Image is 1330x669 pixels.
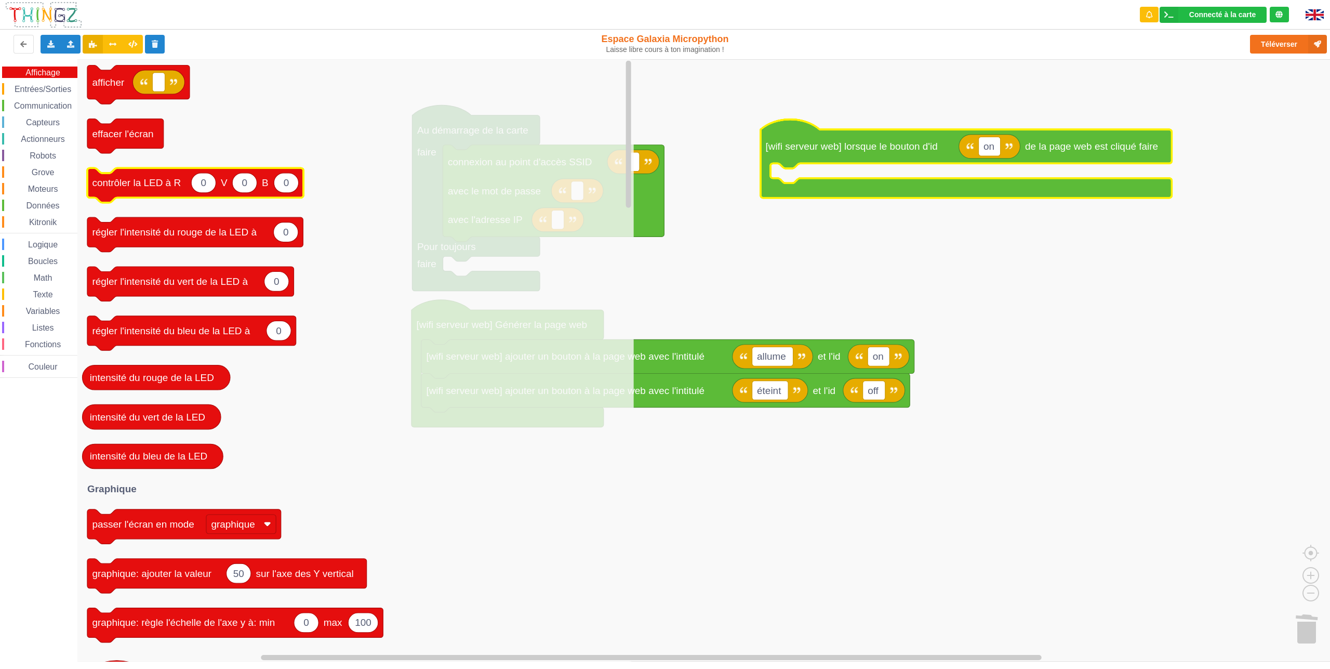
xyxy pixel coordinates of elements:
text: Graphique [87,483,137,494]
img: gb.png [1306,9,1324,20]
span: Robots [28,151,58,160]
text: graphique [211,519,255,530]
text: passer l'écran en mode [92,519,194,530]
text: intensité du vert de la LED [90,412,205,423]
span: Entrées/Sorties [13,85,73,94]
div: Connecté à la carte [1189,11,1256,18]
span: Actionneurs [19,135,66,143]
text: B [262,177,269,188]
span: Texte [31,290,54,299]
span: Listes [31,323,56,332]
span: Boucles [26,257,59,266]
text: 50 [233,568,244,579]
text: 100 [355,617,371,628]
span: Moteurs [26,185,60,193]
div: Tu es connecté au serveur de création de Thingz [1270,7,1289,22]
text: [wifi serveur web] ajouter un bouton à la page web avec l'intitulé [426,351,704,362]
div: Laisse libre cours à ton imagination ! [547,45,783,54]
text: 0 [303,617,309,628]
text: on [983,141,994,152]
div: Ta base fonctionne bien ! [1160,7,1267,23]
text: régler l'intensité du vert de la LED à [92,276,248,287]
text: 0 [242,177,248,188]
span: Variables [24,307,62,316]
span: Affichage [24,68,61,77]
text: 0 [276,325,282,336]
button: Téléverser [1250,35,1327,54]
text: intensité du rouge de la LED [90,372,214,383]
text: graphique: règle l'échelle de l'axe y à: min [92,617,275,628]
text: on [873,351,884,362]
span: Math [32,273,54,282]
text: et l'id [818,351,841,362]
text: [wifi serveur web] lorsque le bouton d'id [765,141,937,152]
span: Communication [12,101,73,110]
div: Espace Galaxia Micropython [547,33,783,54]
text: contrôler la LED à R [92,177,181,188]
text: de la page web est cliqué faire [1025,141,1158,152]
img: thingz_logo.png [5,1,83,29]
text: 0 [274,276,280,287]
text: sur l'axe des Y vertical [256,568,353,579]
span: Données [25,201,61,210]
text: régler l'intensité du rouge de la LED à [92,227,257,238]
text: éteint [757,385,781,396]
text: [wifi serveur web] ajouter un bouton à la page web avec l'intitulé [426,385,704,396]
span: Fonctions [23,340,62,349]
text: et l'id [813,385,836,396]
span: Grove [30,168,56,177]
text: max [324,617,342,628]
span: Couleur [27,362,59,371]
text: V [221,177,228,188]
text: intensité du bleu de la LED [90,451,208,462]
text: 0 [284,177,289,188]
text: 0 [201,177,207,188]
span: Logique [26,240,59,249]
text: afficher [92,76,124,87]
span: Capteurs [24,118,61,127]
text: régler l'intensité du bleu de la LED à [92,325,250,336]
span: Kitronik [28,218,58,227]
text: 0 [283,227,289,238]
text: allume [757,351,786,362]
text: off [868,385,879,396]
text: graphique: ajouter la valeur [92,568,211,579]
text: effacer l'écran [92,128,153,139]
